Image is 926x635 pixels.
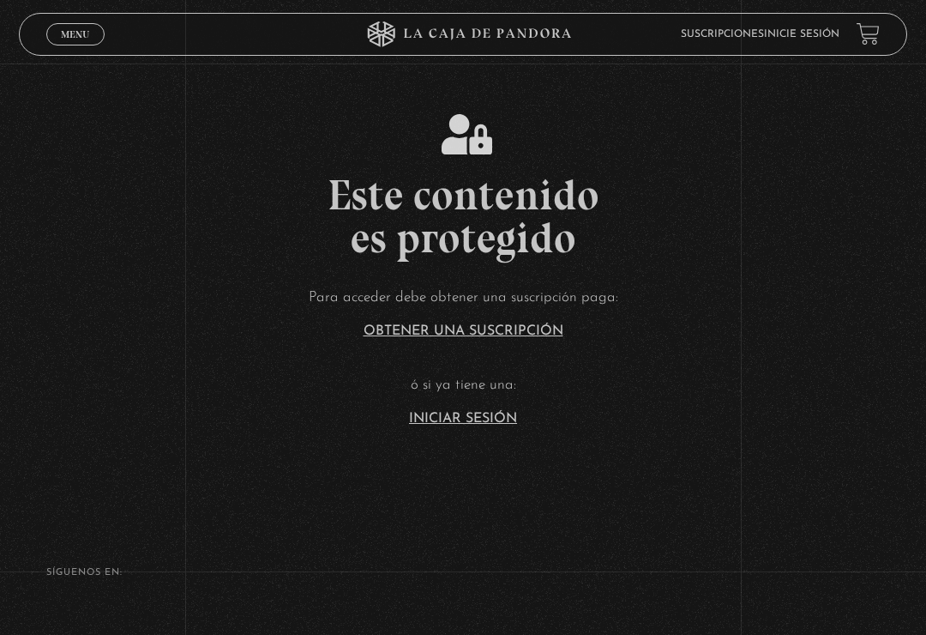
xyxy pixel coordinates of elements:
a: Inicie sesión [764,29,839,39]
a: Suscripciones [681,29,764,39]
span: Cerrar [56,44,96,56]
a: View your shopping cart [857,22,880,45]
a: Iniciar Sesión [409,412,517,426]
a: Obtener una suscripción [364,324,563,338]
span: Menu [61,29,89,39]
h4: SÍguenos en: [46,568,880,578]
